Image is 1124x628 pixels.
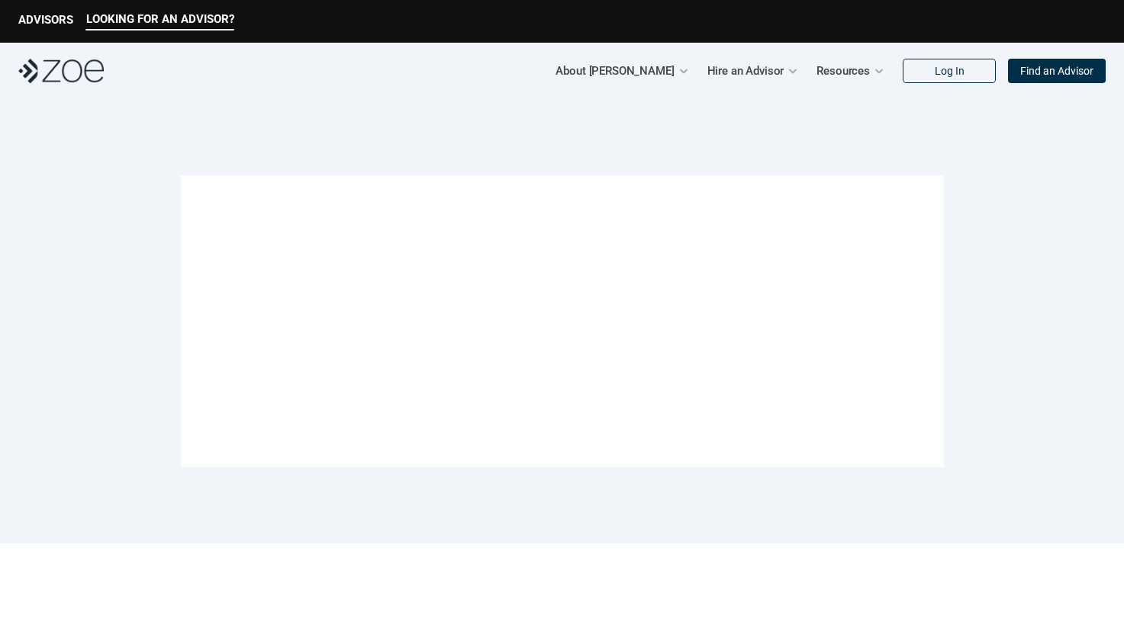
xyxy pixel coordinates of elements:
p: Resources [816,59,870,82]
p: Log In [935,65,965,78]
p: Hire an Advisor [707,59,784,82]
a: Log In [903,59,996,83]
p: ADVISORS [18,13,73,27]
p: LOOKING FOR AN ADVISOR? [86,12,234,26]
p: About [PERSON_NAME] [556,59,674,82]
p: Find an Advisor [1020,65,1093,78]
a: Find an Advisor [1008,59,1106,83]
